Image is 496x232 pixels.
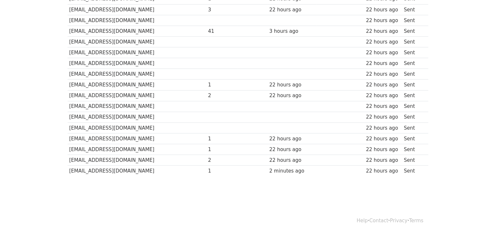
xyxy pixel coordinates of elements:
[402,155,425,166] td: Sent
[366,17,401,24] div: 22 hours ago
[402,144,425,155] td: Sent
[269,81,315,89] div: 22 hours ago
[366,28,401,35] div: 22 hours ago
[68,26,206,36] td: [EMAIL_ADDRESS][DOMAIN_NAME]
[68,155,206,166] td: [EMAIL_ADDRESS][DOMAIN_NAME]
[402,133,425,144] td: Sent
[208,135,236,143] div: 1
[269,146,315,153] div: 22 hours ago
[366,146,401,153] div: 22 hours ago
[208,146,236,153] div: 1
[402,37,425,47] td: Sent
[68,4,206,15] td: [EMAIL_ADDRESS][DOMAIN_NAME]
[269,28,315,35] div: 3 hours ago
[366,92,401,99] div: 22 hours ago
[366,124,401,132] div: 22 hours ago
[68,15,206,26] td: [EMAIL_ADDRESS][DOMAIN_NAME]
[402,166,425,176] td: Sent
[402,101,425,112] td: Sent
[402,122,425,133] td: Sent
[402,26,425,36] td: Sent
[68,112,206,122] td: [EMAIL_ADDRESS][DOMAIN_NAME]
[366,157,401,164] div: 22 hours ago
[68,133,206,144] td: [EMAIL_ADDRESS][DOMAIN_NAME]
[208,167,236,175] div: 1
[68,90,206,101] td: [EMAIL_ADDRESS][DOMAIN_NAME]
[208,157,236,164] div: 2
[68,144,206,155] td: [EMAIL_ADDRESS][DOMAIN_NAME]
[366,103,401,110] div: 22 hours ago
[402,90,425,101] td: Sent
[402,58,425,69] td: Sent
[269,92,315,99] div: 22 hours ago
[68,69,206,80] td: [EMAIL_ADDRESS][DOMAIN_NAME]
[208,92,236,99] div: 2
[68,58,206,69] td: [EMAIL_ADDRESS][DOMAIN_NAME]
[366,113,401,121] div: 22 hours ago
[402,47,425,58] td: Sent
[366,38,401,46] div: 22 hours ago
[366,135,401,143] div: 22 hours ago
[402,112,425,122] td: Sent
[208,81,236,89] div: 1
[390,218,408,224] a: Privacy
[366,60,401,67] div: 22 hours ago
[402,69,425,80] td: Sent
[366,81,401,89] div: 22 hours ago
[269,135,315,143] div: 22 hours ago
[269,167,315,175] div: 2 minutes ago
[68,122,206,133] td: [EMAIL_ADDRESS][DOMAIN_NAME]
[269,6,315,14] div: 22 hours ago
[357,218,368,224] a: Help
[402,15,425,26] td: Sent
[366,6,401,14] div: 22 hours ago
[370,218,388,224] a: Contact
[269,157,315,164] div: 22 hours ago
[68,101,206,112] td: [EMAIL_ADDRESS][DOMAIN_NAME]
[68,80,206,90] td: [EMAIL_ADDRESS][DOMAIN_NAME]
[68,37,206,47] td: [EMAIL_ADDRESS][DOMAIN_NAME]
[463,201,496,232] iframe: Chat Widget
[208,28,236,35] div: 41
[402,80,425,90] td: Sent
[68,166,206,176] td: [EMAIL_ADDRESS][DOMAIN_NAME]
[366,167,401,175] div: 22 hours ago
[68,47,206,58] td: [EMAIL_ADDRESS][DOMAIN_NAME]
[366,71,401,78] div: 22 hours ago
[208,6,236,14] div: 3
[409,218,424,224] a: Terms
[366,49,401,57] div: 22 hours ago
[402,4,425,15] td: Sent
